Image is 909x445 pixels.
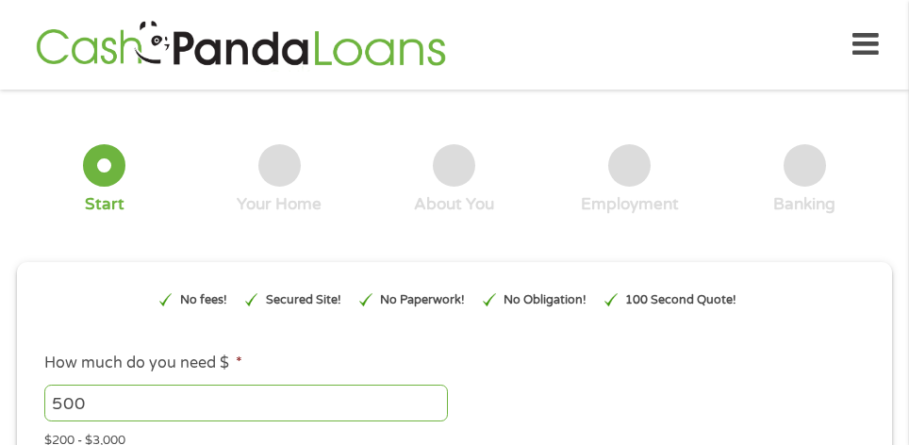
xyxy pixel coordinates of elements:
[414,194,494,215] div: About You
[625,291,736,309] p: 100 Second Quote!
[85,194,124,215] div: Start
[30,18,451,72] img: GetLoanNow Logo
[237,194,322,215] div: Your Home
[504,291,587,309] p: No Obligation!
[380,291,465,309] p: No Paperwork!
[266,291,341,309] p: Secured Site!
[44,354,242,373] label: How much do you need $
[773,194,835,215] div: Banking
[180,291,227,309] p: No fees!
[581,194,679,215] div: Employment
